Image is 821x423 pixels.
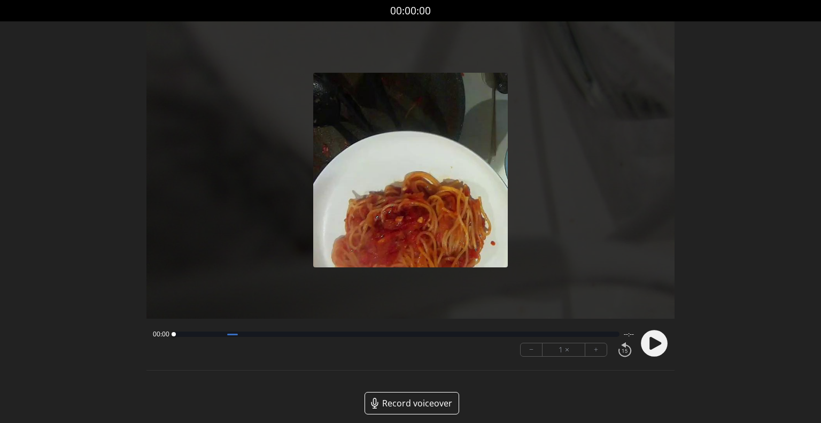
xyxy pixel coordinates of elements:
[543,343,585,356] div: 1 ×
[521,343,543,356] button: −
[382,397,452,410] span: Record voiceover
[153,330,169,339] span: 00:00
[624,330,634,339] span: --:--
[365,392,459,414] a: Record voiceover
[390,3,431,19] a: 00:00:00
[313,73,508,267] img: Poster Image
[585,343,607,356] button: +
